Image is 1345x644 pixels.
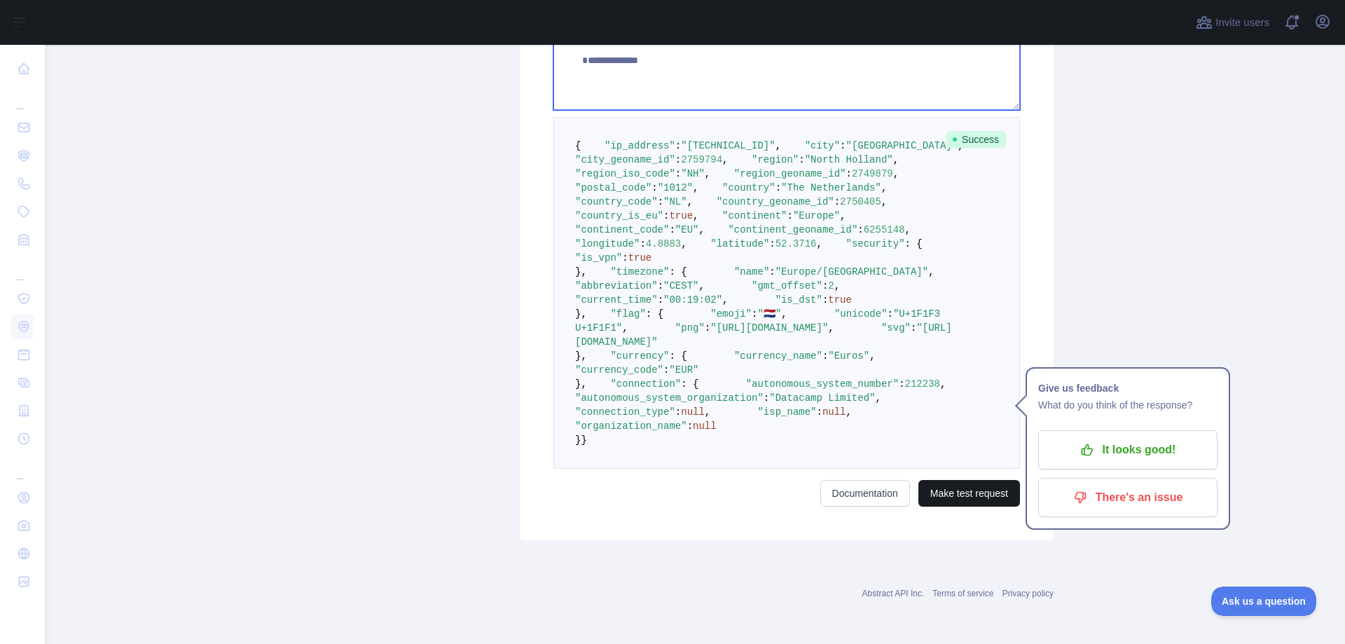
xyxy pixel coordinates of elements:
span: 4.8883 [646,238,681,249]
span: , [817,238,822,249]
span: : [799,154,804,165]
span: "unicode" [834,308,888,320]
span: "ip_address" [605,140,675,151]
button: There's an issue [1038,478,1218,517]
span: , [869,350,875,362]
span: : [675,406,681,418]
span: 2 [828,280,834,292]
span: , [622,322,628,334]
span: , [687,196,693,207]
span: , [775,140,781,151]
span: "NL" [663,196,687,207]
span: : [834,196,840,207]
span: : [822,350,828,362]
span: "[URL][DOMAIN_NAME]" [710,322,828,334]
h1: Give us feedback [1038,380,1218,397]
span: : [675,154,681,165]
span: , [834,280,840,292]
button: It looks good! [1038,430,1218,470]
span: "continent_code" [575,224,669,235]
span: "country" [722,182,775,193]
span: "security" [846,238,905,249]
span: "abbreviation" [575,280,658,292]
span: true [828,294,852,306]
span: : [769,238,775,249]
span: , [905,224,911,235]
span: : [888,308,893,320]
span: , [722,154,728,165]
span: : [669,224,675,235]
span: : [687,420,693,432]
span: "[GEOGRAPHIC_DATA]" [846,140,958,151]
span: : [658,294,663,306]
span: 52.3716 [775,238,817,249]
span: , [705,168,710,179]
span: , [881,182,887,193]
p: There's an issue [1049,486,1207,509]
span: "🇳🇱" [758,308,782,320]
span: "svg" [881,322,911,334]
a: Abstract API Inc. [862,589,925,598]
span: "country_is_eu" [575,210,663,221]
span: "current_time" [575,294,658,306]
span: "isp_name" [757,406,816,418]
iframe: Toggle Customer Support [1211,587,1317,616]
a: Privacy policy [1002,589,1054,598]
span: , [698,280,704,292]
span: "postal_code" [575,182,651,193]
span: : [769,266,775,278]
span: , [881,196,887,207]
span: : [675,140,681,151]
span: : { [905,238,923,249]
span: , [705,406,710,418]
span: "continent_geoname_id" [728,224,857,235]
span: , [893,168,899,179]
div: ... [11,454,34,482]
span: , [840,210,846,221]
span: "Datacamp Limited" [769,392,875,404]
span: : [775,182,781,193]
span: true [669,210,693,221]
a: Terms of service [932,589,993,598]
span: "connection_type" [575,406,675,418]
span: "Euros" [828,350,869,362]
button: Make test request [918,480,1020,507]
span: 2749879 [852,168,893,179]
div: ... [11,255,34,283]
span: : [622,252,628,263]
span: "latitude" [710,238,769,249]
span: Success [946,131,1006,148]
span: : [822,280,828,292]
span: 2750405 [840,196,881,207]
span: : [663,210,669,221]
span: : [663,364,669,376]
span: "currency" [610,350,669,362]
span: "region_iso_code" [575,168,675,179]
span: : [822,294,828,306]
span: "timezone" [610,266,669,278]
span: : { [681,378,698,390]
span: : [846,168,852,179]
span: 6255148 [864,224,905,235]
span: "EUR" [669,364,698,376]
span: "gmt_offset" [752,280,822,292]
span: "EU" [675,224,699,235]
span: "[TECHNICAL_ID]" [681,140,775,151]
span: } [581,434,586,446]
span: , [928,266,934,278]
span: "autonomous_system_organization" [575,392,764,404]
span: : [752,308,757,320]
span: "00:19:02" [663,294,722,306]
div: ... [11,84,34,112]
span: Invite users [1215,15,1269,31]
span: : [705,322,710,334]
span: "organization_name" [575,420,687,432]
span: }, [575,308,587,320]
span: "longitude" [575,238,640,249]
span: "flag" [610,308,645,320]
span: , [693,210,698,221]
span: true [628,252,652,263]
span: "NH" [681,168,705,179]
span: "currency_code" [575,364,663,376]
span: null [693,420,717,432]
